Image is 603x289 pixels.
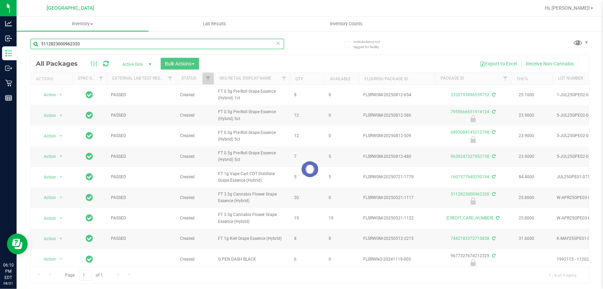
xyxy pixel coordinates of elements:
span: Hi, [PERSON_NAME]! [545,5,590,11]
inline-svg: Outbound [5,65,12,72]
a: Inventory Counts [281,17,413,31]
inline-svg: Inbound [5,35,12,42]
p: 08/21 [3,281,13,286]
inline-svg: Inventory [5,50,12,57]
span: Lab Results [194,21,235,27]
span: Inventory [17,21,149,27]
span: [GEOGRAPHIC_DATA] [47,5,94,11]
a: Inventory [17,17,149,31]
p: 06:10 PM EDT [3,262,13,281]
inline-svg: Retail [5,80,12,87]
a: Lab Results [149,17,281,31]
input: Search Package ID, Item Name, SKU, Lot or Part Number... [30,39,284,49]
span: Include items not tagged for facility [354,39,388,49]
inline-svg: Analytics [5,20,12,27]
iframe: Resource center [7,234,28,254]
span: Inventory Counts [321,21,372,27]
span: Clear [276,39,281,48]
inline-svg: Reports [5,94,12,101]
